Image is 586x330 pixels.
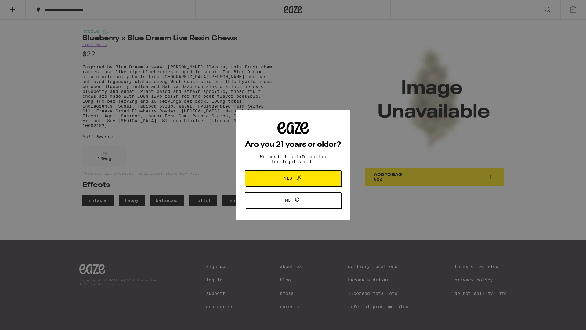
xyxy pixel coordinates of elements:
[285,198,291,202] span: No
[245,141,341,148] h2: Are you 21 years or older?
[245,192,341,208] button: No
[284,176,292,180] span: Yes
[245,170,341,186] button: Yes
[255,154,331,164] p: We need this information for legal stuff.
